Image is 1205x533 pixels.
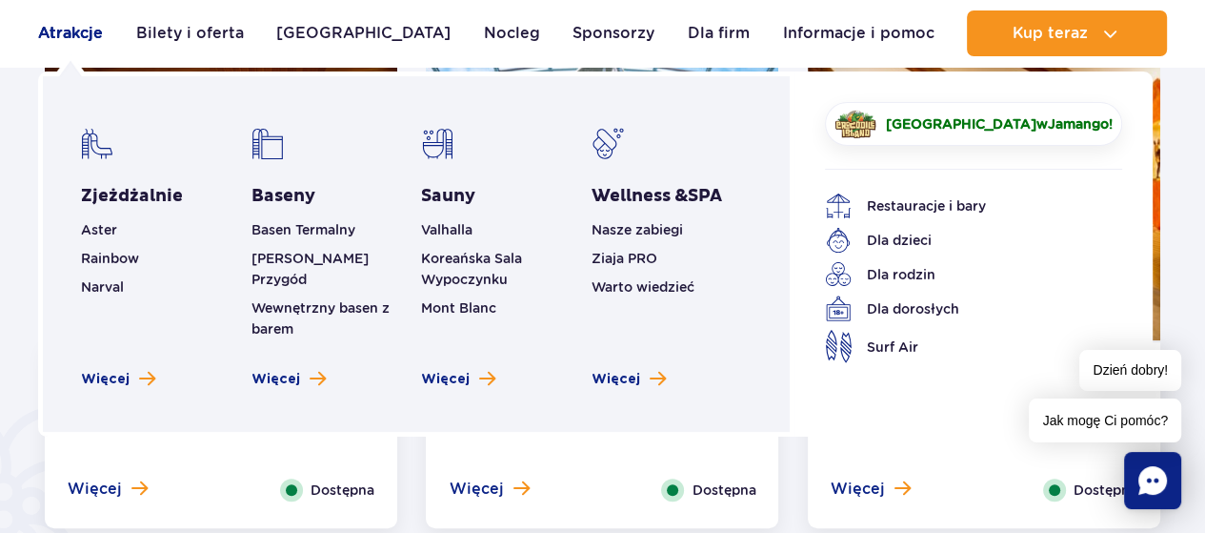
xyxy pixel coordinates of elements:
[81,370,130,389] span: Więcej
[251,222,355,237] a: Basen Termalny
[421,370,495,389] a: Zobacz więcej saun
[38,10,103,56] a: Atrakcje
[592,370,666,389] a: Zobacz więcej Wellness & SPA
[1012,25,1087,42] span: Kup teraz
[449,479,529,500] button: Więcej
[592,279,694,295] a: Warto wiedzieć
[81,370,155,389] a: Zobacz więcej zjeżdżalni
[867,337,918,358] span: Surf Air
[825,296,1094,322] a: Dla dorosłych
[1074,480,1137,501] span: Dostępna
[81,251,139,266] a: Rainbow
[831,479,911,500] button: Więcej
[692,480,755,501] span: Dostępna
[311,480,374,501] span: Dostępna
[886,114,1113,133] span: w !
[81,222,117,237] a: Aster
[251,300,390,337] a: Wewnętrzny basen z barem
[825,193,1094,219] a: Restauracje i bary
[967,10,1167,56] button: Kup teraz
[421,185,475,208] a: Sauny
[572,10,654,56] a: Sponsorzy
[592,251,657,266] a: Ziaja PRO
[81,279,124,295] a: Narval
[825,102,1122,146] a: [GEOGRAPHIC_DATA]wJamango!
[886,116,1036,132] span: [GEOGRAPHIC_DATA]
[421,222,472,237] a: Valhalla
[688,185,722,207] span: SPA
[592,222,683,237] a: Nasze zabiegi
[421,251,522,287] a: Koreańska Sala Wypoczynku
[276,10,451,56] a: [GEOGRAPHIC_DATA]
[1124,452,1181,509] div: Chat
[251,370,326,389] a: Zobacz więcej basenów
[251,251,369,287] a: [PERSON_NAME] Przygód
[825,261,1094,288] a: Dla rodzin
[449,479,503,500] span: Więcej
[825,227,1094,254] a: Dla dzieci
[251,370,300,389] span: Więcej
[592,370,640,389] span: Więcej
[136,10,244,56] a: Bilety i oferta
[825,330,1094,363] a: Surf Air
[251,185,315,208] a: Baseny
[1048,116,1109,132] span: Jamango
[1029,399,1181,442] span: Jak mogę Ci pomóc?
[421,300,496,316] a: Mont Blanc
[592,185,722,207] span: Wellness &
[831,479,885,500] span: Więcej
[782,10,934,56] a: Informacje i pomoc
[421,370,470,389] span: Więcej
[484,10,540,56] a: Nocleg
[68,479,148,500] button: Więcej
[81,185,183,208] a: Zjeżdżalnie
[688,10,750,56] a: Dla firm
[1079,350,1181,391] span: Dzień dobry!
[68,479,122,500] span: Więcej
[592,185,722,208] a: Wellness &SPA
